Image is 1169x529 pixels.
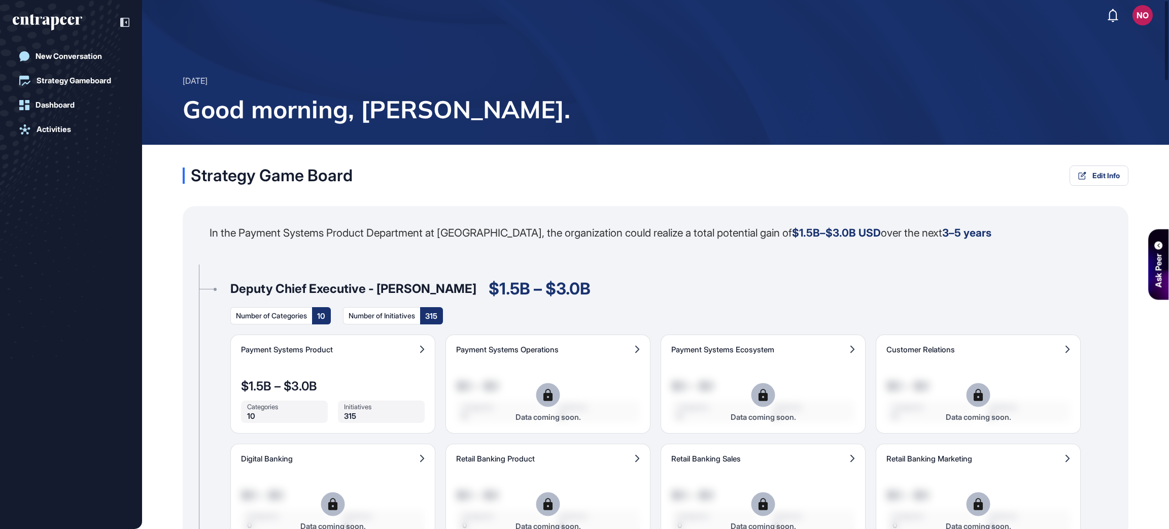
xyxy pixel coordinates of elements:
span: Good morning, [PERSON_NAME]. [183,94,1128,124]
span: Initiatives [344,404,371,410]
a: Dashboard [13,95,129,115]
p: In the Payment Systems Product Department at [GEOGRAPHIC_DATA], the organization could realize a ... [210,226,991,239]
span: Edit Info [1092,172,1120,179]
span: 10 [247,412,255,420]
div: Ask Peer [1152,254,1164,288]
div: 10 [312,307,331,324]
span: Categories [247,404,278,410]
strong: $1.5B–$3.0B USD [792,226,881,239]
div: Number of Categories [230,307,312,324]
div: New Conversation [36,52,102,61]
div: 315 [420,307,443,324]
div: Strategy Game Board [183,168,353,184]
div: [DATE] [183,75,208,88]
div: Strategy Gameboard [37,76,111,85]
div: Number of Initiatives [343,307,420,324]
span: 315 [344,412,356,420]
div: Dashboard [36,101,75,110]
a: Strategy Gameboard [13,71,129,91]
a: Activities [13,119,129,140]
div: entrapeer-logo [13,14,82,30]
a: New Conversation [13,46,129,67]
strong: 3–5 years [942,226,991,239]
div: Activities [37,125,71,134]
span: Payment Systems Product [241,346,416,353]
button: NO [1132,5,1153,25]
div: Deputy Chief Executive - [PERSON_NAME] [230,283,476,295]
span: $1.5B – $3.0B [241,379,317,393]
div: $1.5B – $3.0B [489,281,591,297]
button: Edit Info [1070,166,1128,186]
